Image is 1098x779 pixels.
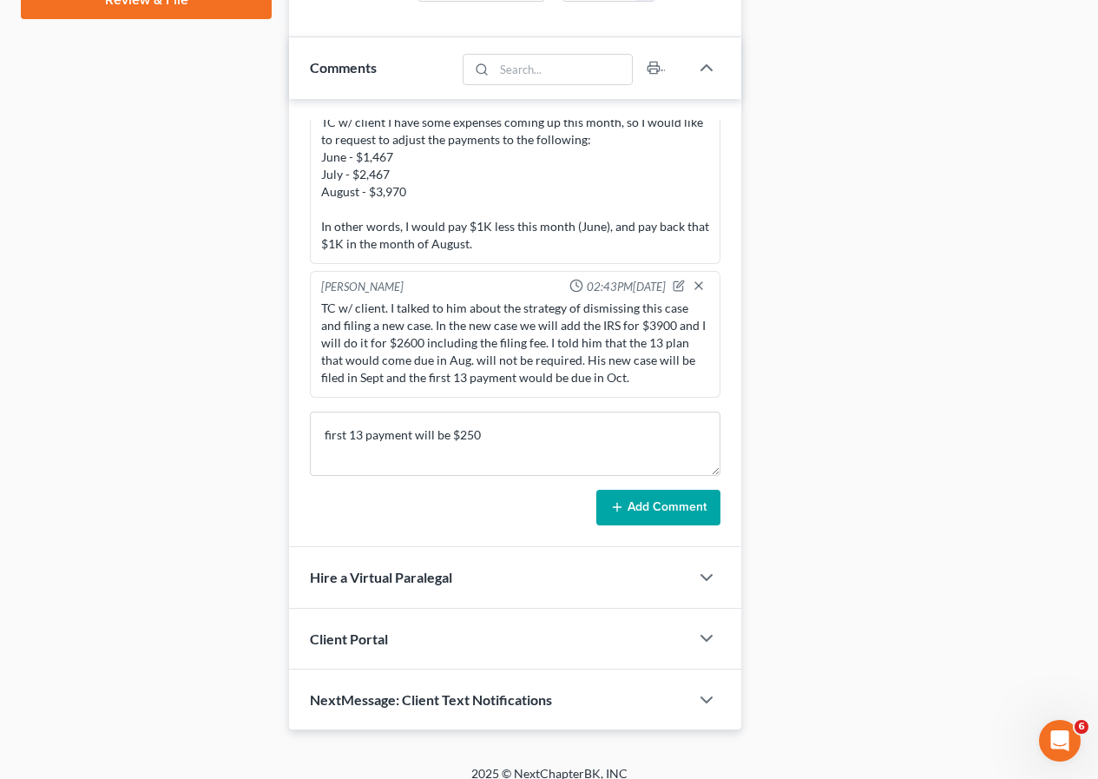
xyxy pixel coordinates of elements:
span: Comments [310,59,377,76]
div: [PERSON_NAME] [321,279,404,296]
button: Add Comment [596,490,720,526]
span: Client Portal [310,630,388,647]
span: 6 [1075,720,1088,734]
div: TC w/ client. I talked to him about the strategy of dismissing this case and filing a new case. I... [321,300,709,386]
span: 02:43PM[DATE] [587,279,666,295]
iframe: Intercom live chat [1039,720,1081,762]
input: Search... [495,55,633,84]
div: TC w/ client I have some expenses coming up this month, so I would like to request to adjust the ... [321,114,709,253]
span: NextMessage: Client Text Notifications [310,691,552,708]
span: Hire a Virtual Paralegal [310,569,452,585]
